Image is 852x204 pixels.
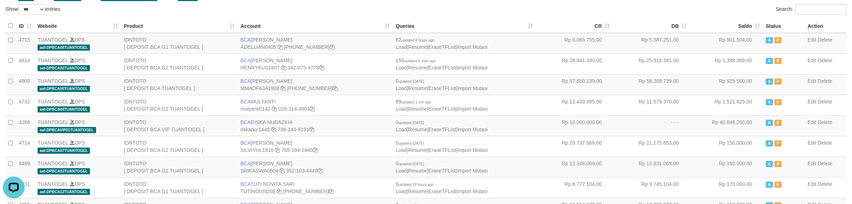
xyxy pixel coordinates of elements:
[281,85,286,91] a: Copy MMADFAJA1908 to clipboard
[278,44,283,50] a: Copy ADELLIAN0405 to clipboard
[238,54,393,74] td: [PERSON_NAME] 342-075-4778
[408,65,427,71] a: Resume
[808,119,816,125] a: Edit
[429,127,456,132] a: EraseTFList
[318,168,323,174] a: Copy 3521034449 to clipboard
[536,54,613,74] td: Rp 26.841.340,00
[766,120,773,126] span: Active
[240,44,276,50] a: ADELLIAN0405
[818,140,832,146] a: Delete
[766,78,773,85] span: Active
[396,161,488,174] span: | | |
[332,85,338,91] a: Copy 4062282031 to clipboard
[613,157,690,177] td: Rp 12.831.069,00
[774,58,782,64] span: Paused
[399,80,424,84] span: updated [DATE]
[401,100,431,104] span: updated 1 min ago
[766,58,773,64] span: Active
[240,181,251,187] span: BCA
[818,99,832,105] a: Delete
[429,147,456,153] a: EraseTFList
[613,54,690,74] td: Rp 25.916.341,00
[399,162,424,166] span: updated [DATE]
[613,136,690,157] td: Rp 21.275.653,00
[240,58,251,63] span: BCA
[690,19,763,33] th: Saldo: activate to sort column ascending
[281,65,286,71] a: Copy HENRYKUS1607 to clipboard
[408,147,427,153] a: Resume
[396,119,488,132] span: | | |
[766,99,773,105] span: Active
[457,127,488,132] a: Import Mutasi
[396,106,407,112] a: Load
[396,147,407,153] a: Load
[457,44,488,50] a: Import Mutasi
[279,168,284,174] a: Copy SRIKASWA0604 to clipboard
[240,99,251,105] span: BCA
[766,37,773,43] span: Active
[818,161,832,166] a: Delete
[396,140,424,146] span: 0
[808,181,816,187] a: Edit
[396,78,488,91] span: | | |
[396,127,407,132] a: Load
[408,127,427,132] a: Resume
[18,4,45,15] select: Showentries
[240,188,275,194] a: TUTINOVI9208
[238,115,393,136] td: RISKA NURAZKIA 736-143-9191
[38,140,68,146] a: TUANTOGEL
[808,140,816,146] a: Edit
[396,168,407,174] a: Load
[396,37,434,43] span: 62
[408,188,427,194] a: Resume
[774,161,782,167] span: Paused
[457,168,488,174] a: Import Mutasi
[536,95,613,115] td: Rp 12.433.995,00
[690,33,763,54] td: Rp 901.504,00
[35,54,121,74] td: DPS
[310,106,315,112] a: Copy 0353149901 to clipboard
[38,127,96,133] span: aaf-DPBCAVIP01TUANTOGEL
[35,177,121,198] td: DPS
[313,147,318,153] a: Copy 7651842445 to clipboard
[776,4,847,15] label: Search:
[690,74,763,95] td: Rp 929.500,00
[121,177,238,198] td: IDNTOTO [ DEPOSIT BCA G1 TUANTOGEL ]
[429,106,456,112] a: EraseTFList
[272,106,277,112] a: Copy mulyanti0142 to clipboard
[795,4,847,15] input: Search:
[38,58,68,63] a: TUANTOGEL
[457,65,488,71] a: Import Mutasi
[277,188,282,194] a: Copy TUTINOVI9208 to clipboard
[408,168,427,174] a: Resume
[16,115,35,136] td: 4286
[457,147,488,153] a: Import Mutasi
[240,161,251,166] span: BCA
[399,183,434,187] span: updated 18 hours ago
[396,65,407,71] a: Load
[613,177,690,198] td: Rp 9.745.104,00
[408,85,427,91] a: Resume
[818,58,832,63] a: Delete
[275,147,280,153] a: Copy SILVIYUL1818 to clipboard
[396,58,436,63] span: 150
[818,119,832,125] a: Delete
[399,141,424,145] span: updated [DATE]
[408,44,427,50] a: Resume
[238,95,393,115] td: MULYANTI 035-314-9901
[240,168,278,174] a: SRIKASWA0604
[240,140,251,146] span: BCA
[16,157,35,177] td: 4499
[396,140,488,153] span: | | |
[808,161,816,166] a: Edit
[808,37,816,43] a: Edit
[536,19,613,33] th: CR: activate to sort column ascending
[330,44,335,50] a: Copy 5655032115 to clipboard
[240,127,270,132] a: riskanur1448
[16,136,35,157] td: 4714
[690,177,763,198] td: Rp 170.000,00
[457,106,488,112] a: Import Mutasi
[536,115,613,136] td: Rp 10.000.000,00
[38,181,68,187] a: TUANTOGEL
[3,3,25,25] button: Open LiveChat chat widget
